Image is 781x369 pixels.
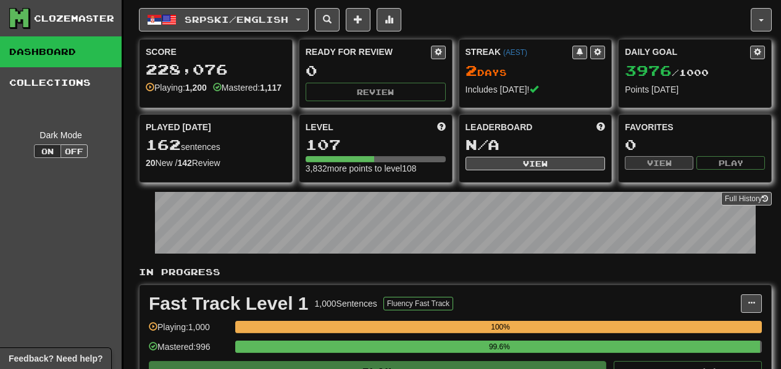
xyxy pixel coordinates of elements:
[306,46,431,58] div: Ready for Review
[146,81,207,94] div: Playing:
[239,321,762,333] div: 100%
[149,294,309,313] div: Fast Track Level 1
[377,8,401,31] button: More stats
[185,83,207,93] strong: 1,200
[466,62,477,79] span: 2
[9,129,112,141] div: Dark Mode
[139,8,309,31] button: Srpski/English
[260,83,282,93] strong: 1,117
[239,341,759,353] div: 99.6%
[146,46,286,58] div: Score
[466,121,533,133] span: Leaderboard
[466,83,606,96] div: Includes [DATE]!
[625,121,765,133] div: Favorites
[346,8,370,31] button: Add sentence to collection
[625,83,765,96] div: Points [DATE]
[146,137,286,153] div: sentences
[466,157,606,170] button: View
[146,158,156,168] strong: 20
[177,158,191,168] strong: 142
[625,62,672,79] span: 3976
[503,48,527,57] a: (AEST)
[213,81,282,94] div: Mastered:
[149,321,229,341] div: Playing: 1,000
[466,63,606,79] div: Day s
[625,67,709,78] span: / 1000
[146,157,286,169] div: New / Review
[139,266,772,278] p: In Progress
[146,121,211,133] span: Played [DATE]
[306,63,446,78] div: 0
[34,144,61,158] button: On
[146,136,181,153] span: 162
[625,46,750,59] div: Daily Goal
[306,137,446,152] div: 107
[149,341,229,361] div: Mastered: 996
[596,121,605,133] span: This week in points, UTC
[721,192,772,205] a: Full History
[625,156,693,170] button: View
[315,297,377,310] div: 1,000 Sentences
[306,162,446,175] div: 3,832 more points to level 108
[306,83,446,101] button: Review
[61,144,88,158] button: Off
[315,8,340,31] button: Search sentences
[696,156,765,170] button: Play
[146,62,286,77] div: 228,076
[625,137,765,152] div: 0
[383,297,453,310] button: Fluency Fast Track
[185,14,288,25] span: Srpski / English
[34,12,114,25] div: Clozemaster
[466,136,499,153] span: N/A
[9,352,102,365] span: Open feedback widget
[437,121,446,133] span: Score more points to level up
[466,46,573,58] div: Streak
[306,121,333,133] span: Level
